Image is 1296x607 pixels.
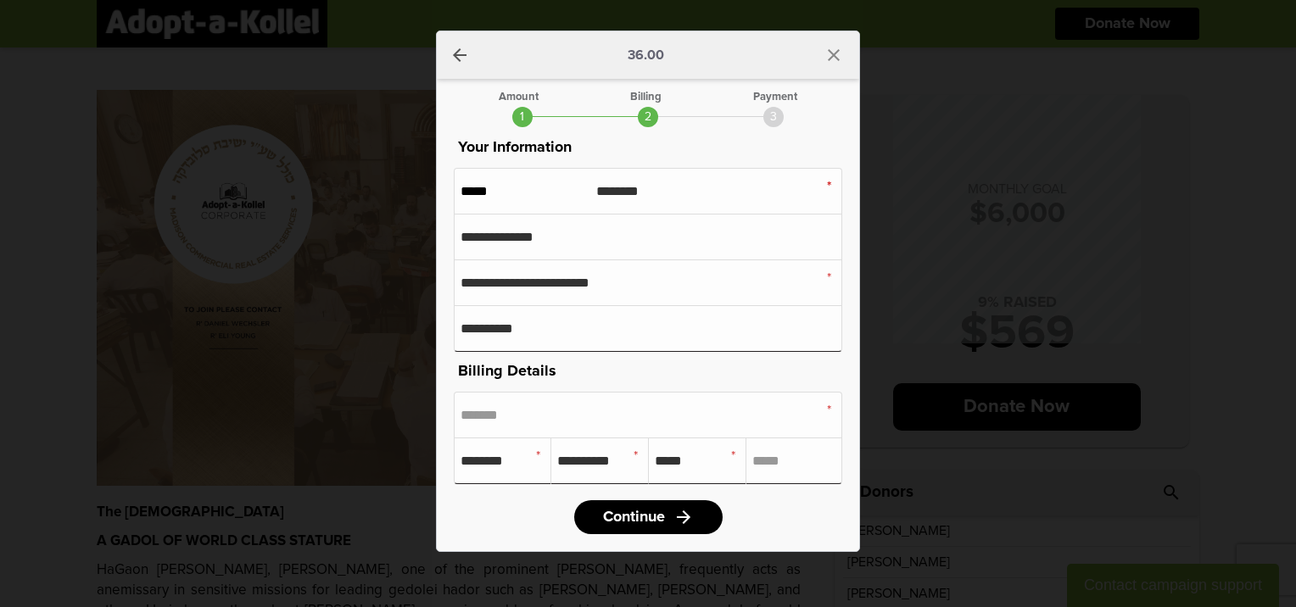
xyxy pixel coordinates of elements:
[499,92,539,103] div: Amount
[454,359,842,383] p: Billing Details
[673,507,694,527] i: arrow_forward
[638,107,658,127] div: 2
[574,500,723,534] a: Continuearrow_forward
[603,510,665,525] span: Continue
[763,107,784,127] div: 3
[824,45,844,65] i: close
[512,107,533,127] div: 1
[450,45,470,65] a: arrow_back
[630,92,662,103] div: Billing
[753,92,797,103] div: Payment
[628,48,664,62] p: 36.00
[454,136,842,159] p: Your Information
